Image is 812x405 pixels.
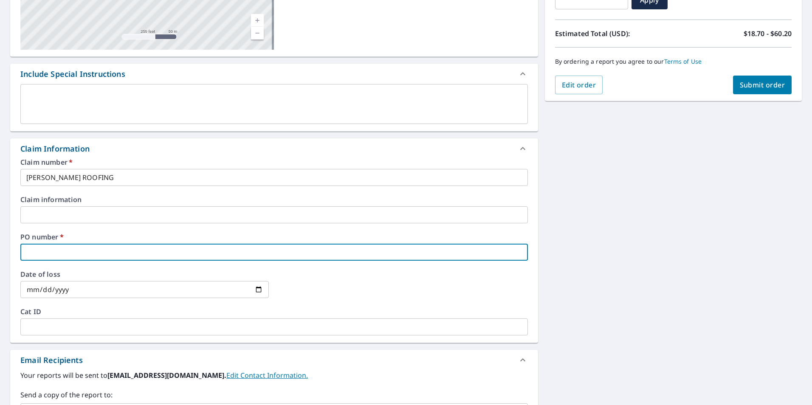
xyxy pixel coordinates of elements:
[251,27,264,39] a: Current Level 17, Zoom Out
[10,350,538,370] div: Email Recipients
[744,28,792,39] p: $18.70 - $60.20
[20,308,528,315] label: Cat ID
[107,371,226,380] b: [EMAIL_ADDRESS][DOMAIN_NAME].
[555,58,792,65] p: By ordering a report you agree to our
[20,354,83,366] div: Email Recipients
[20,390,528,400] label: Send a copy of the report to:
[555,28,674,39] p: Estimated Total (USD):
[20,159,528,166] label: Claim number
[664,57,702,65] a: Terms of Use
[20,370,528,380] label: Your reports will be sent to
[740,80,785,90] span: Submit order
[562,80,596,90] span: Edit order
[20,143,90,155] div: Claim Information
[251,14,264,27] a: Current Level 17, Zoom In
[10,64,538,84] div: Include Special Instructions
[20,271,269,278] label: Date of loss
[10,138,538,159] div: Claim Information
[226,371,308,380] a: EditContactInfo
[733,76,792,94] button: Submit order
[555,76,603,94] button: Edit order
[20,68,125,80] div: Include Special Instructions
[20,233,528,240] label: PO number
[20,196,528,203] label: Claim information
